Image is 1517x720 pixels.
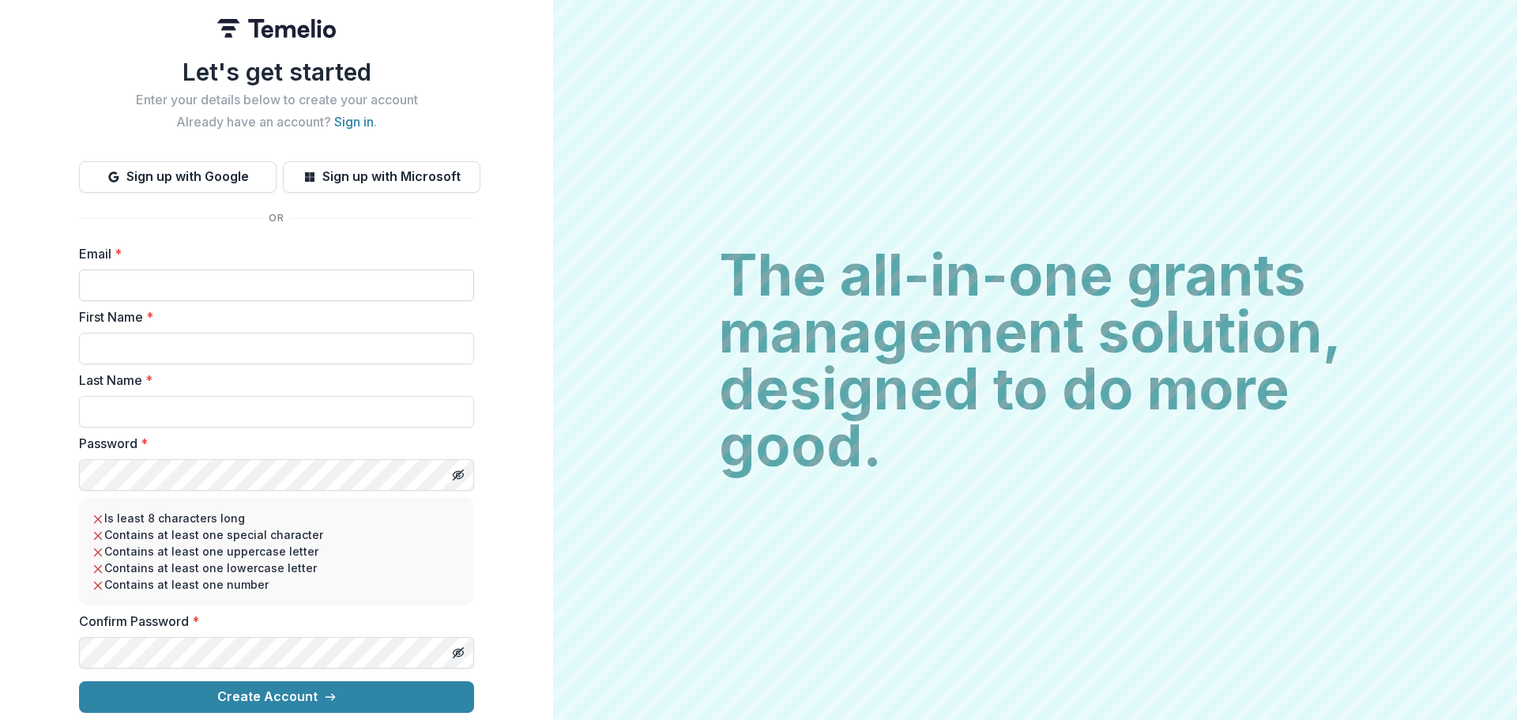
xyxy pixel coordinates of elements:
h2: Already have an account? . [79,115,474,130]
h2: Enter your details below to create your account [79,92,474,107]
img: Temelio [217,19,336,38]
li: Contains at least one number [92,576,461,593]
li: Contains at least one lowercase letter [92,560,461,576]
button: Sign up with Microsoft [283,161,480,193]
button: Toggle password visibility [446,462,471,488]
label: Confirm Password [79,612,465,631]
label: Email [79,244,465,263]
li: Is least 8 characters long [92,510,461,526]
li: Contains at least one uppercase letter [92,543,461,560]
button: Create Account [79,681,474,713]
li: Contains at least one special character [92,526,461,543]
button: Toggle password visibility [446,640,471,665]
label: Last Name [79,371,465,390]
a: Sign in [334,114,374,130]
label: First Name [79,307,465,326]
button: Sign up with Google [79,161,277,193]
h1: Let's get started [79,58,474,86]
label: Password [79,434,465,453]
